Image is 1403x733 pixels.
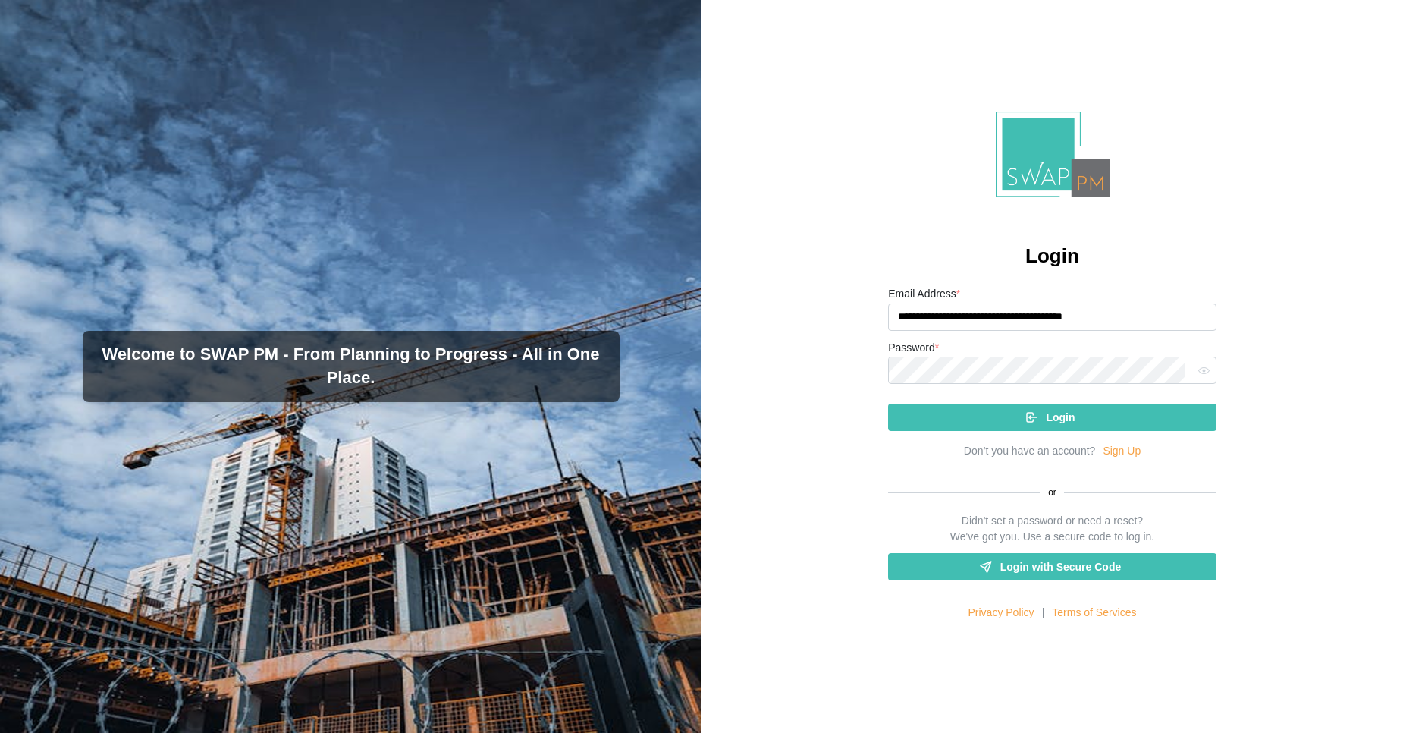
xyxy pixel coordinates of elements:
[968,605,1034,621] a: Privacy Policy
[996,112,1110,197] img: Logo
[888,553,1216,580] a: Login with Secure Code
[888,404,1216,431] button: Login
[1000,554,1121,580] span: Login with Secure Code
[950,513,1154,546] div: Didn't set a password or need a reset? We've got you. Use a secure code to log in.
[888,286,960,303] label: Email Address
[964,443,1096,460] div: Don’t you have an account?
[95,343,607,390] h3: Welcome to SWAP PM - From Planning to Progress - All in One Place.
[888,340,939,357] label: Password
[888,486,1216,500] div: or
[1052,605,1136,621] a: Terms of Services
[1025,243,1079,269] h2: Login
[1046,404,1075,430] span: Login
[1042,605,1045,621] div: |
[1103,443,1141,460] a: Sign Up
